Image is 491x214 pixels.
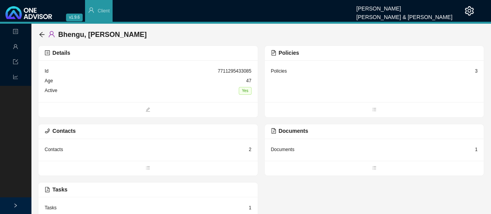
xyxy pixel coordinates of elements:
[13,56,18,70] span: import
[265,165,484,172] span: bars
[98,8,110,14] span: Client
[38,165,258,172] span: bars
[45,187,50,192] span: file-pdf
[218,67,252,75] div: 7711295433085
[13,71,18,85] span: line-chart
[13,203,18,208] span: right
[39,31,45,38] span: arrow-left
[45,50,50,56] span: profile
[249,204,252,212] div: 1
[39,31,45,38] div: back
[45,50,70,56] span: Details
[45,204,57,212] div: Tasks
[271,50,299,56] span: Policies
[45,77,53,85] div: Age
[246,78,251,84] span: 47
[66,14,83,21] span: v1.9.6
[45,186,68,193] span: Tasks
[5,6,52,19] img: 2df55531c6924b55f21c4cf5d4484680-logo-light.svg
[475,67,477,75] div: 3
[271,67,287,75] div: Policies
[265,106,484,114] span: bars
[271,128,276,134] span: file-pdf
[271,128,308,134] span: Documents
[45,87,57,95] div: Active
[58,31,147,38] span: Bhengu, [PERSON_NAME]
[45,128,76,134] span: Contacts
[465,6,474,16] span: setting
[239,87,251,95] span: Yes
[38,106,258,114] span: edit
[88,7,94,13] span: user
[45,128,50,134] span: phone
[48,31,55,38] span: user
[475,146,477,153] div: 1
[356,10,452,19] div: [PERSON_NAME] & [PERSON_NAME]
[271,50,276,56] span: file-text
[45,67,49,75] div: Id
[249,146,252,153] div: 2
[13,41,18,54] span: user
[45,146,63,153] div: Contacts
[13,26,18,39] span: profile
[271,146,295,153] div: Documents
[356,2,452,10] div: [PERSON_NAME]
